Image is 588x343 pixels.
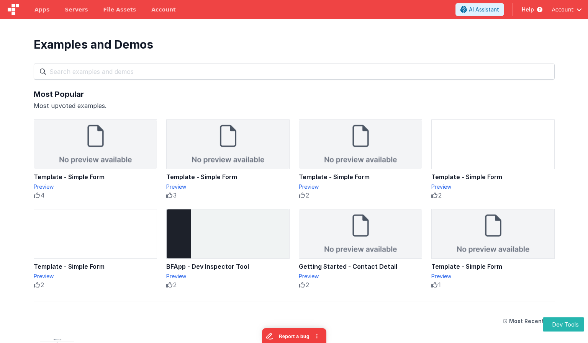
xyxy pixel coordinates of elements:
span: AI Assistant [469,6,499,13]
div: Preview [299,273,422,280]
span: Account [552,6,573,13]
span: 2 [41,280,44,289]
span: File Assets [103,6,136,13]
div: Most Popular [34,89,555,100]
span: Help [522,6,534,13]
div: Most upvoted examples. [34,101,555,110]
div: Template - Simple Form [431,172,555,181]
span: 2 [438,191,442,200]
div: Most Recent [509,317,544,325]
div: Template - Simple Form [34,172,157,181]
div: Preview [34,273,157,280]
div: Preview [166,273,290,280]
button: Account [552,6,582,13]
div: Preview [34,183,157,191]
div: Preview [431,273,555,280]
div: Preview [166,183,290,191]
span: 4 [41,191,44,200]
div: BFApp - Dev Inspector Tool [166,262,290,271]
span: 3 [173,191,177,200]
span: Servers [65,6,88,13]
button: Dev Tools [543,317,584,332]
button: AI Assistant [455,3,504,16]
input: Search examples and demos [34,64,555,80]
span: Apps [34,6,49,13]
span: 2 [306,280,309,289]
div: Template - Simple Form [431,262,555,271]
div: Getting Started - Contact Detail [299,262,422,271]
div: Template - Simple Form [34,262,157,271]
div: Preview [431,183,555,191]
div: Template - Simple Form [166,172,290,181]
div: Examples and Demos [34,38,555,51]
span: 2 [306,191,309,200]
div: Preview [299,183,422,191]
div: Template - Simple Form [299,172,422,181]
span: 2 [173,280,177,289]
span: 1 [438,280,441,289]
button: Most Recent [498,314,555,328]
